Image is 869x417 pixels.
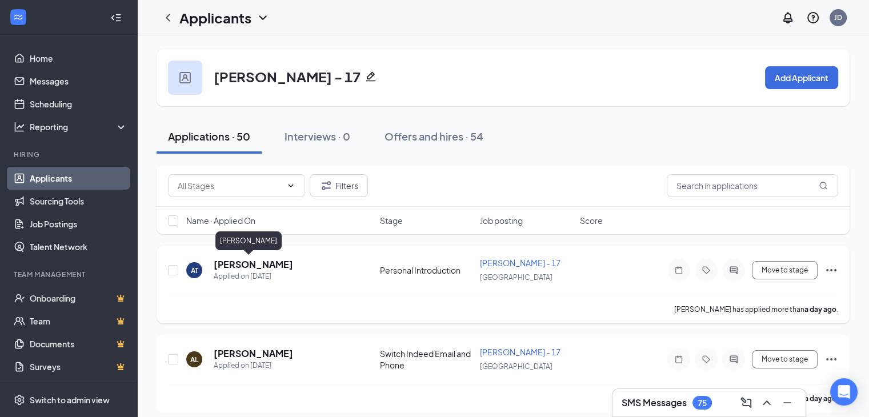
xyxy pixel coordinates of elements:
div: [PERSON_NAME] [215,231,282,250]
button: Minimize [778,394,796,412]
a: Scheduling [30,93,127,115]
a: Home [30,47,127,70]
span: Score [580,215,603,226]
a: TeamCrown [30,310,127,332]
button: Move to stage [752,350,818,368]
h5: [PERSON_NAME] [214,347,293,360]
svg: MagnifyingGlass [819,181,828,190]
svg: ActiveChat [727,266,740,275]
div: JD [834,13,842,22]
div: Open Intercom Messenger [830,378,858,406]
span: [PERSON_NAME] - 17 [480,258,560,268]
div: Personal Introduction [380,264,473,276]
div: AT [191,266,198,275]
div: Reporting [30,121,128,133]
svg: Notifications [781,11,795,25]
svg: ChevronDown [256,11,270,25]
h3: SMS Messages [622,396,687,409]
svg: Ellipses [824,352,838,366]
svg: ActiveChat [727,355,740,364]
div: Switch to admin view [30,394,110,406]
svg: Settings [14,394,25,406]
input: All Stages [178,179,282,192]
div: 75 [698,398,707,408]
span: Stage [380,215,403,226]
input: Search in applications [667,174,838,197]
svg: Minimize [780,396,794,410]
svg: Pencil [365,71,377,82]
h1: Applicants [179,8,251,27]
svg: ChevronDown [286,181,295,190]
svg: QuestionInfo [806,11,820,25]
a: OnboardingCrown [30,287,127,310]
svg: Collapse [110,12,122,23]
div: Switch Indeed Email and Phone [380,348,473,371]
svg: WorkstreamLogo [13,11,24,23]
a: Sourcing Tools [30,190,127,212]
a: SurveysCrown [30,355,127,378]
div: Hiring [14,150,125,159]
div: Interviews · 0 [285,129,350,143]
h5: [PERSON_NAME] [214,258,293,271]
button: ChevronUp [758,394,776,412]
b: a day ago [804,305,836,314]
a: Job Postings [30,212,127,235]
a: Talent Network [30,235,127,258]
div: Applied on [DATE] [214,271,293,282]
h3: [PERSON_NAME] - 17 [214,67,361,86]
div: Applied on [DATE] [214,360,293,371]
div: Offers and hires · 54 [385,129,483,143]
svg: ChevronUp [760,396,774,410]
span: Job posting [480,215,523,226]
button: Filter Filters [310,174,368,197]
span: Name · Applied On [186,215,255,226]
button: Add Applicant [765,66,838,89]
svg: Ellipses [824,263,838,277]
svg: ComposeMessage [739,396,753,410]
a: Applicants [30,167,127,190]
span: [GEOGRAPHIC_DATA] [480,273,552,282]
svg: Analysis [14,121,25,133]
svg: Tag [699,355,713,364]
span: [GEOGRAPHIC_DATA] [480,362,552,371]
svg: Note [672,266,686,275]
div: Team Management [14,270,125,279]
svg: Tag [699,266,713,275]
div: Applications · 50 [168,129,250,143]
a: DocumentsCrown [30,332,127,355]
p: [PERSON_NAME] has applied more than . [674,304,838,314]
svg: Note [672,355,686,364]
button: Move to stage [752,261,818,279]
svg: Filter [319,179,333,193]
button: ComposeMessage [737,394,755,412]
div: AL [190,355,198,364]
a: Messages [30,70,127,93]
span: [PERSON_NAME] - 17 [480,347,560,357]
b: a day ago [804,394,836,403]
svg: ChevronLeft [161,11,175,25]
img: user icon [179,72,191,83]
